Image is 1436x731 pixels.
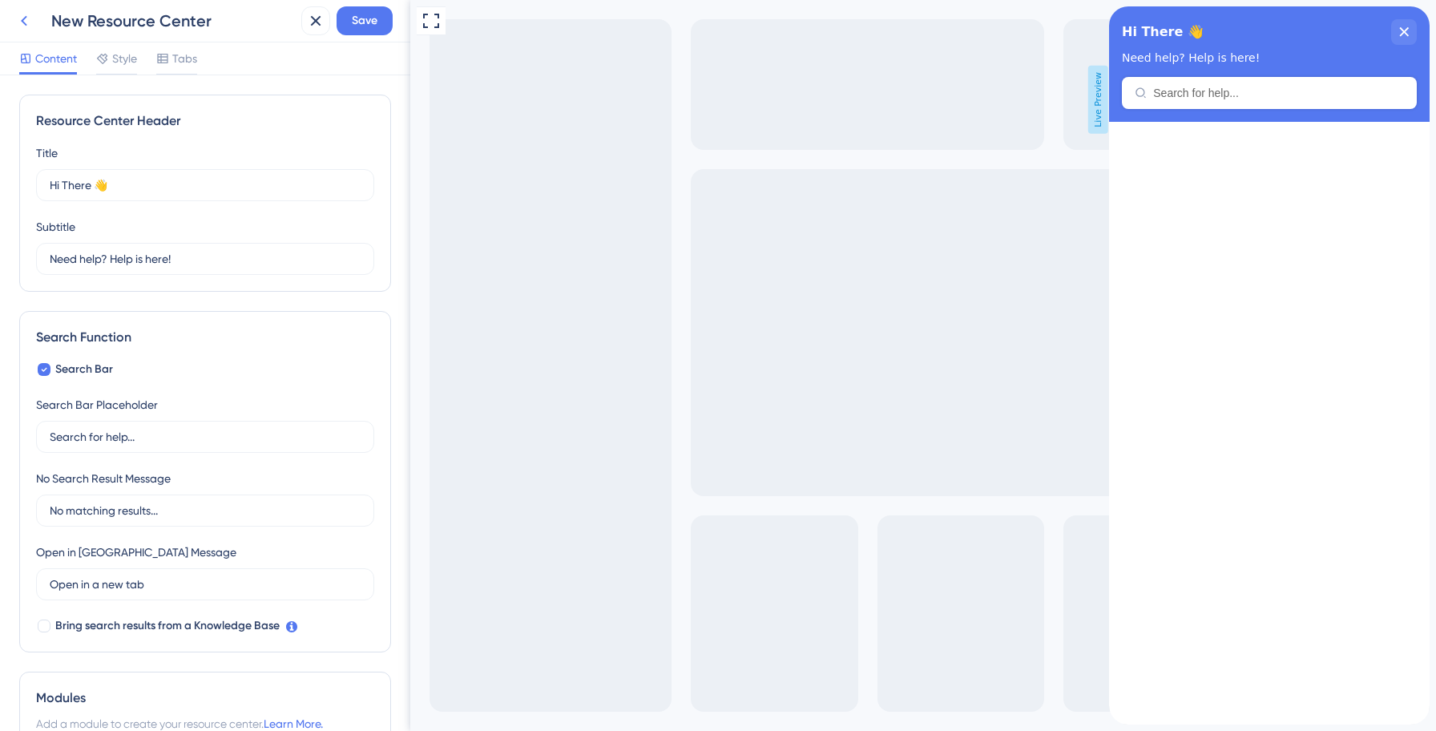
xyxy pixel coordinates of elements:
[50,176,361,194] input: Title
[36,689,374,708] div: Modules
[36,469,171,488] div: No Search Result Message
[13,45,151,58] span: Need help? Help is here!
[50,250,361,268] input: Description
[172,49,197,68] span: Tabs
[51,10,295,32] div: New Resource Center
[36,328,374,347] div: Search Function
[36,543,236,562] div: Open in [GEOGRAPHIC_DATA] Message
[55,616,280,636] span: Bring search results from a Knowledge Base
[112,49,137,68] span: Style
[35,49,77,68] span: Content
[50,428,361,446] input: Search for help...
[264,717,323,730] a: Learn More.
[91,8,97,21] div: 3
[36,717,264,730] span: Add a module to create your resource center.
[352,11,377,30] span: Save
[50,502,361,519] input: No matching results...
[36,111,374,131] div: Resource Center Header
[678,66,698,134] span: Live Preview
[36,395,158,414] div: Search Bar Placeholder
[55,360,113,379] span: Search Bar
[13,14,95,38] span: Hi There 👋
[50,576,361,593] input: Open in a new tab
[36,143,58,163] div: Title
[10,4,81,23] span: Get Started
[36,217,75,236] div: Subtitle
[44,80,295,93] input: Search for help...
[282,13,308,38] div: close resource center
[337,6,393,35] button: Save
